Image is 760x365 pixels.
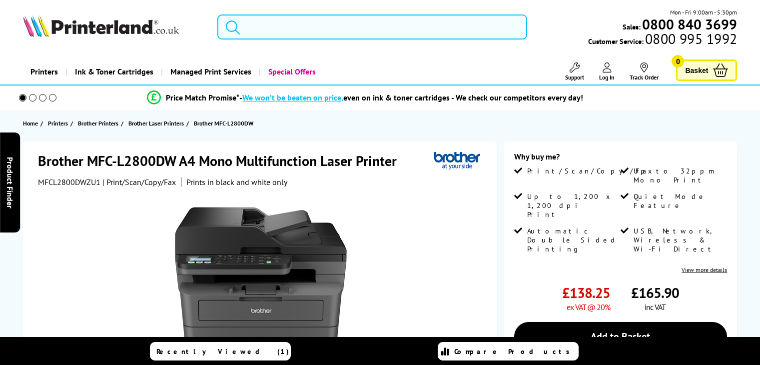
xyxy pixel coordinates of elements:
[38,177,100,187] span: MFCL2800DWZU1
[48,118,68,128] span: Printers
[634,226,725,253] span: USB, Network, Wireless & Wi-Fi Direct
[454,347,575,356] span: Compare Products
[631,283,679,302] span: £165.90
[166,92,239,102] span: Price Match Promise*
[239,92,583,102] div: - even on ink & toner cartridges - We check our competitors every day!
[23,118,40,128] a: Home
[23,15,205,39] a: Printerland Logo
[438,342,579,360] a: Compare Products
[514,322,728,351] a: Add to Basket
[527,166,656,175] span: Print/Scan/Copy/Fax
[75,59,153,84] span: Ink & Toner Cartridges
[642,15,737,33] b: 0800 840 3699
[186,177,287,187] i: Prints in black and white only
[634,166,725,184] span: Up to 32ppm Mono Print
[194,119,253,127] span: Brother MFC-L2800DW
[65,59,161,84] a: Ink & Toner Cartridges
[23,59,65,84] a: Printers
[682,266,727,273] a: View more details
[102,177,176,187] span: | Print/Scan/Copy/Fax
[599,73,615,81] span: Log In
[48,118,70,128] a: Printers
[644,34,737,43] span: 0800 995 1992
[150,342,291,360] a: Recently Viewed (1)
[672,55,684,67] span: 0
[527,226,619,253] span: Automatic Double Sided Printing
[630,62,659,81] a: Track Order
[434,151,480,170] img: Brother
[78,118,121,128] a: Brother Printers
[645,302,666,312] span: inc VAT
[685,63,708,77] span: Basket
[634,192,725,210] span: Quiet Mode Feature
[641,19,737,29] a: 0800 840 3699
[567,302,610,312] span: ex VAT @ 20%
[259,59,323,84] a: Special Offers
[565,73,584,81] span: Support
[242,92,343,102] span: We won’t be beaten on price,
[565,62,584,81] a: Support
[527,192,619,219] span: Up to 1,200 x 1,200 dpi Print
[128,118,186,128] a: Brother Laser Printers
[562,283,610,302] span: £138.25
[5,89,725,106] li: modal_Promise
[38,151,407,170] h1: Brother MFC-L2800DW A4 Mono Multifunction Laser Printer
[78,118,118,128] span: Brother Printers
[514,151,728,166] div: Why buy me?
[676,59,737,81] a: Basket 0
[623,22,641,31] span: Sales:
[5,157,15,208] span: Product Finder
[156,347,289,356] span: Recently Viewed (1)
[23,15,179,37] img: Printerland Logo
[23,118,38,128] span: Home
[128,118,184,128] span: Brother Laser Printers
[670,7,737,17] span: Mon - Fri 9:00am - 5:30pm
[588,34,737,46] span: Customer Service:
[161,59,259,84] a: Managed Print Services
[599,62,615,81] a: Log In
